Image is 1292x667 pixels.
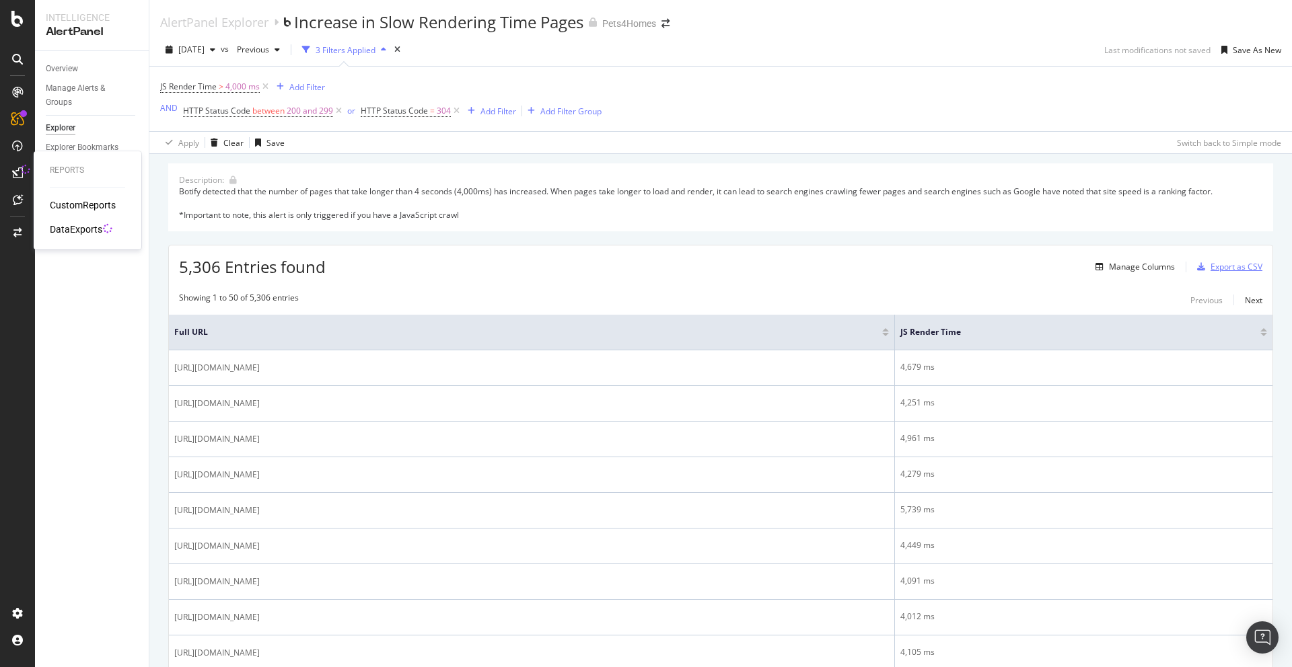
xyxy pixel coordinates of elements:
button: Previous [231,39,285,61]
div: Clear [223,137,244,149]
span: [URL][DOMAIN_NAME] [174,646,260,660]
div: Explorer Bookmarks [46,141,118,155]
div: Open Intercom Messenger [1246,621,1279,654]
span: [URL][DOMAIN_NAME] [174,397,260,410]
span: [URL][DOMAIN_NAME] [174,575,260,588]
button: Save As New [1216,39,1281,61]
div: Intelligence [46,11,138,24]
div: Last modifications not saved [1104,44,1211,56]
a: AlertPanel Explorer [160,15,268,30]
button: or [347,104,355,117]
button: Manage Columns [1090,259,1175,275]
span: between [252,105,285,116]
span: 5,306 Entries found [179,256,326,278]
div: Save [266,137,285,149]
button: Add Filter [271,79,325,95]
div: 4,012 ms [900,611,1267,623]
a: Manage Alerts & Groups [46,81,139,110]
span: 200 and 299 [287,102,333,120]
div: Apply [178,137,199,149]
div: Add Filter Group [540,106,602,117]
span: Previous [231,44,269,55]
div: Showing 1 to 50 of 5,306 entries [179,292,299,308]
button: [DATE] [160,39,221,61]
div: 4,279 ms [900,468,1267,480]
div: Save As New [1233,44,1281,56]
span: JS Render Time [160,81,217,92]
div: Next [1245,295,1262,306]
div: Previous [1190,295,1223,306]
span: HTTP Status Code [183,105,250,116]
div: arrow-right-arrow-left [661,19,670,28]
span: 304 [437,102,451,120]
span: HTTP Status Code [361,105,428,116]
div: Explorer [46,121,75,135]
span: [URL][DOMAIN_NAME] [174,468,260,481]
span: [URL][DOMAIN_NAME] [174,539,260,553]
div: Description: [179,174,224,186]
div: 4,251 ms [900,397,1267,409]
a: DataExports [50,223,102,236]
button: Export as CSV [1192,256,1262,278]
span: [URL][DOMAIN_NAME] [174,611,260,624]
div: AlertPanel [46,24,138,40]
span: > [219,81,223,92]
button: 3 Filters Applied [297,39,392,61]
div: Botify detected that the number of pages that take longer than 4 seconds (4,000ms) has increased.... [179,186,1262,220]
div: Reports [50,165,125,176]
a: Overview [46,62,139,76]
div: 3 Filters Applied [316,44,375,56]
button: Clear [205,132,244,153]
span: 2025 Oct. 6th [178,44,205,55]
button: Previous [1190,292,1223,308]
span: 4,000 ms [225,77,260,96]
div: Increase in Slow Rendering Time Pages [294,11,583,34]
button: Save [250,132,285,153]
div: Overview [46,62,78,76]
span: [URL][DOMAIN_NAME] [174,361,260,375]
div: or [347,105,355,116]
a: Explorer Bookmarks [46,141,139,155]
div: 5,739 ms [900,504,1267,516]
div: Manage Alerts & Groups [46,81,127,110]
span: = [430,105,435,116]
button: AND [160,102,178,114]
span: vs [221,43,231,54]
button: Apply [160,132,199,153]
div: Add Filter [480,106,516,117]
div: 4,091 ms [900,575,1267,587]
span: [URL][DOMAIN_NAME] [174,504,260,517]
button: Next [1245,292,1262,308]
span: JS Render Time [900,326,1240,338]
a: CustomReports [50,198,116,212]
button: Add Filter Group [522,103,602,119]
div: times [392,43,403,56]
div: 4,449 ms [900,539,1267,551]
div: Add Filter [289,81,325,93]
a: Explorer [46,121,139,135]
span: Full URL [174,326,862,338]
span: [URL][DOMAIN_NAME] [174,432,260,446]
div: Manage Columns [1109,261,1175,272]
div: Export as CSV [1211,261,1262,272]
div: Switch back to Simple mode [1177,137,1281,149]
div: Pets4Homes [602,17,656,30]
button: Add Filter [462,103,516,119]
div: 4,961 ms [900,432,1267,444]
div: 4,105 ms [900,646,1267,658]
button: Switch back to Simple mode [1172,132,1281,153]
div: 4,679 ms [900,361,1267,373]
